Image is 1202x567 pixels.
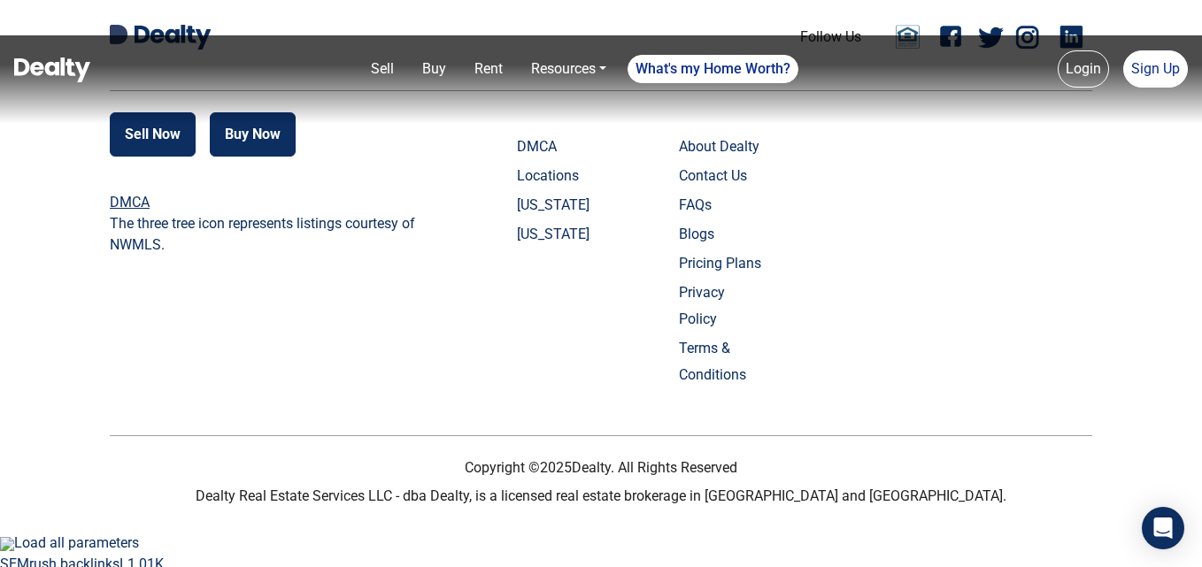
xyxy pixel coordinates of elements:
a: Terms & Conditions [679,335,767,388]
a: Buy [415,51,453,87]
a: Pricing Plans [679,250,767,277]
a: Locations [517,163,605,189]
a: Privacy Policy [679,280,767,333]
a: Login [1058,50,1109,88]
a: Resources [524,51,613,87]
button: Buy Now [210,112,296,157]
a: Instagram [1013,19,1048,55]
p: The three tree icon represents listings courtesy of NWMLS. [110,213,425,256]
a: Facebook [934,19,969,55]
a: Sign Up [1123,50,1188,88]
img: Dealty - Buy, Sell & Rent Homes [14,57,90,82]
a: [US_STATE] [517,192,605,218]
iframe: BigID CMP Widget [9,514,62,567]
button: Sell Now [110,112,196,157]
div: Open Intercom Messenger [1142,507,1184,549]
a: Email [890,24,925,50]
li: Follow Us [800,27,861,48]
span: Load all parameters [14,534,139,551]
a: Contact Us [679,163,767,189]
a: Linkedin [1057,19,1092,55]
a: DMCA [517,134,605,160]
img: Dealty [135,25,211,50]
p: Copyright © 2025 Dealty. All Rights Reserved [110,457,1092,479]
a: What's my Home Worth? [628,55,798,83]
a: DMCA [110,194,150,211]
a: [US_STATE] [517,221,605,248]
p: Dealty Real Estate Services LLC - dba Dealty, is a licensed real estate brokerage in [GEOGRAPHIC_... [110,486,1092,507]
a: Sell [364,51,401,87]
a: Twitter [978,19,1004,55]
a: FAQs [679,192,767,218]
a: Rent [467,51,510,87]
img: Dealty D [110,25,127,44]
a: Blogs [679,221,767,248]
a: About Dealty [679,134,767,160]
